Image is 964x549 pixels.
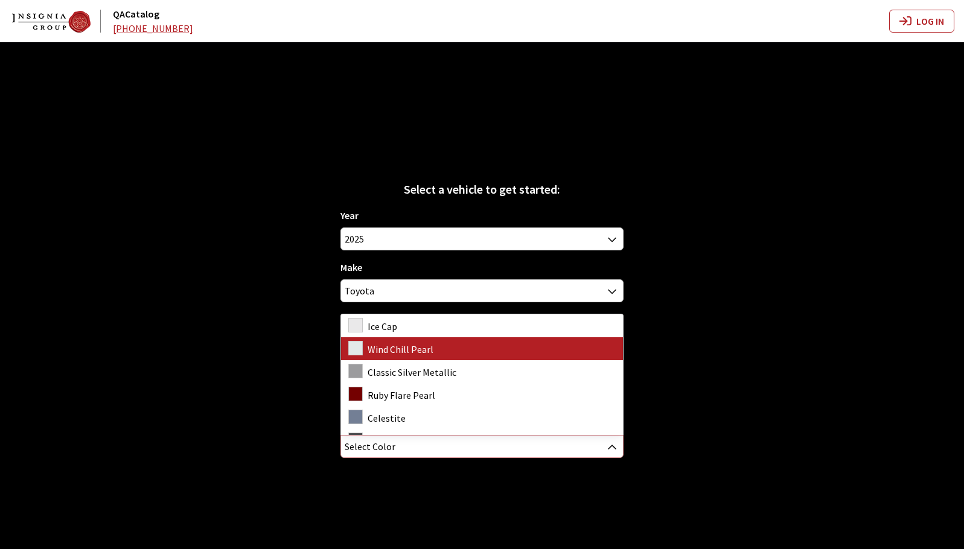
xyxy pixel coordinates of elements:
[368,366,456,378] span: Classic Silver Metallic
[340,227,623,250] span: 2025
[340,208,359,223] label: Year
[368,412,406,424] span: Celestite
[340,279,623,302] span: Toyota
[340,435,623,458] span: Select Color
[368,320,397,332] span: Ice Cap
[340,180,623,198] div: Select a vehicle to get started:
[889,10,954,33] button: Log In
[340,312,366,326] label: Model
[340,260,362,274] label: Make
[12,10,110,33] a: QACatalog logo
[12,11,91,33] img: Dashboard
[113,22,193,34] a: [PHONE_NUMBER]
[368,343,433,355] span: Wind Chill Pearl
[341,280,622,302] span: Toyota
[341,228,622,250] span: 2025
[341,436,622,457] span: Select Color
[345,436,395,457] span: Select Color
[113,8,159,20] a: QACatalog
[368,389,435,401] span: Ruby Flare Pearl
